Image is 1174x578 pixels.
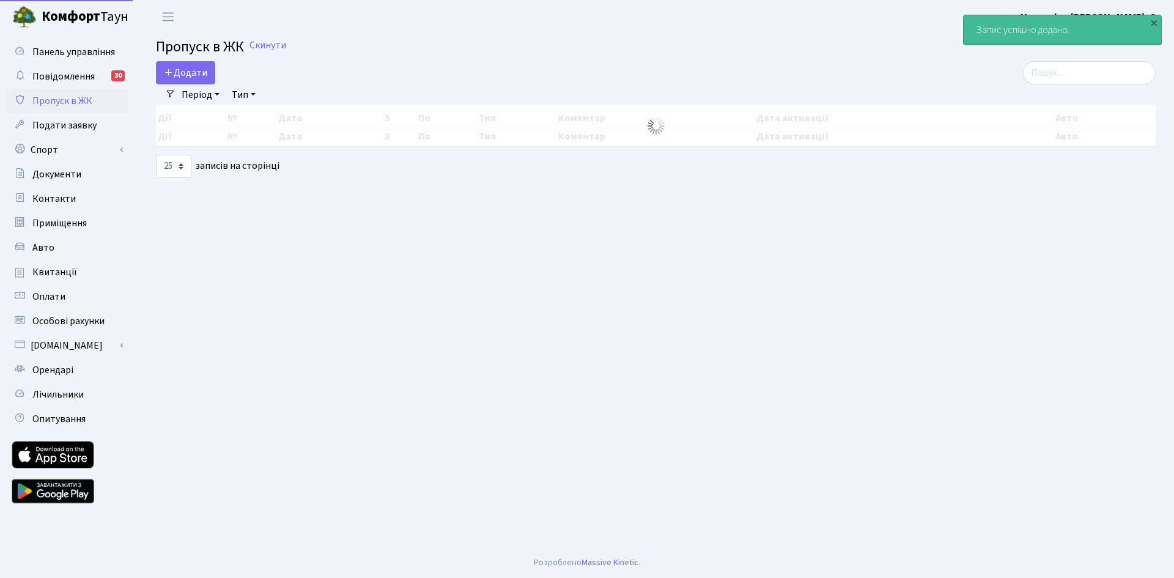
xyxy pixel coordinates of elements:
[6,235,128,260] a: Авто
[156,155,191,178] select: записів на сторінці
[32,363,73,377] span: Орендарі
[32,94,92,108] span: Пропуск в ЖК
[32,265,77,279] span: Квитанції
[177,84,224,105] a: Період
[32,314,105,328] span: Особові рахунки
[32,412,86,426] span: Опитування
[6,113,128,138] a: Подати заявку
[6,64,128,89] a: Повідомлення30
[6,187,128,211] a: Контакти
[153,7,183,27] button: Переключити навігацію
[6,40,128,64] a: Панель управління
[1021,10,1159,24] a: Наквасіна [PERSON_NAME]. О.
[6,358,128,382] a: Орендарі
[156,155,279,178] label: записів на сторінці
[6,309,128,333] a: Особові рахунки
[32,192,76,206] span: Контакти
[32,119,97,132] span: Подати заявку
[6,89,128,113] a: Пропуск в ЖК
[227,84,260,105] a: Тип
[32,168,81,181] span: Документи
[111,70,125,81] div: 30
[6,333,128,358] a: [DOMAIN_NAME]
[6,162,128,187] a: Документи
[6,211,128,235] a: Приміщення
[42,7,100,26] b: Комфорт
[249,40,286,51] a: Скинути
[156,36,244,57] span: Пропуск в ЖК
[156,61,215,84] a: Додати
[32,45,115,59] span: Панель управління
[1023,61,1156,84] input: Пошук...
[6,260,128,284] a: Квитанції
[32,290,65,303] span: Оплати
[581,556,638,569] a: Massive Kinetic
[534,556,640,569] div: Розроблено .
[6,138,128,162] a: Спорт
[12,5,37,29] img: logo.png
[32,388,84,401] span: Лічильники
[6,407,128,431] a: Опитування
[42,7,128,28] span: Таун
[646,116,666,136] img: Обробка...
[164,66,207,80] span: Додати
[32,70,95,83] span: Повідомлення
[6,382,128,407] a: Лічильники
[32,217,87,230] span: Приміщення
[1148,17,1160,29] div: ×
[32,241,54,254] span: Авто
[6,284,128,309] a: Оплати
[964,15,1161,45] div: Запис успішно додано.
